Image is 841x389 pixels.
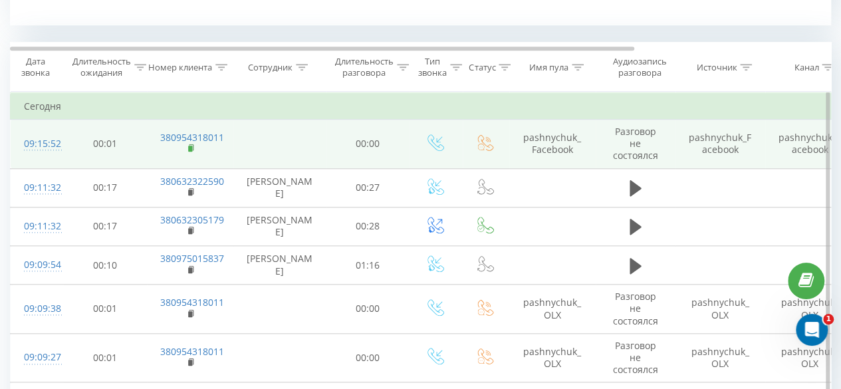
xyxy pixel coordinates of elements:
[326,246,410,285] td: 01:16
[613,290,658,326] span: Разговор не состоялся
[24,131,51,157] div: 09:15:52
[64,333,147,382] td: 00:01
[794,62,818,73] div: Канал
[509,120,596,169] td: pashnychuk_Facebook
[607,56,671,78] div: Аудиозапись разговора
[160,296,224,309] a: 380954318011
[64,168,147,207] td: 00:17
[64,120,147,169] td: 00:01
[326,168,410,207] td: 00:27
[64,207,147,245] td: 00:17
[326,207,410,245] td: 00:28
[675,333,765,382] td: pashnychuk_OLX
[233,207,326,245] td: [PERSON_NAME]
[469,62,495,73] div: Статус
[160,252,224,265] a: 380975015837
[675,120,765,169] td: pashnychuk_Facebook
[233,246,326,285] td: [PERSON_NAME]
[796,314,828,346] iframe: Intercom live chat
[509,285,596,334] td: pashnychuk_OLX
[160,213,224,226] a: 380632305179
[326,120,410,169] td: 00:00
[613,339,658,376] span: Разговор не состоялся
[11,56,60,78] div: Дата звонка
[696,62,737,73] div: Источник
[326,285,410,334] td: 00:00
[160,175,224,188] a: 380632322590
[675,285,765,334] td: pashnychuk_OLX
[24,252,51,278] div: 09:09:54
[248,62,293,73] div: Сотрудник
[64,285,147,334] td: 00:01
[24,213,51,239] div: 09:11:32
[148,62,212,73] div: Номер клиента
[823,314,834,324] span: 1
[509,333,596,382] td: pashnychuk_OLX
[24,344,51,370] div: 09:09:27
[529,62,568,73] div: Имя пула
[418,56,447,78] div: Тип звонка
[72,56,131,78] div: Длительность ожидания
[160,345,224,358] a: 380954318011
[613,125,658,162] span: Разговор не состоялся
[233,168,326,207] td: [PERSON_NAME]
[335,56,394,78] div: Длительность разговора
[326,333,410,382] td: 00:00
[24,296,51,322] div: 09:09:38
[64,246,147,285] td: 00:10
[160,131,224,144] a: 380954318011
[24,175,51,201] div: 09:11:32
